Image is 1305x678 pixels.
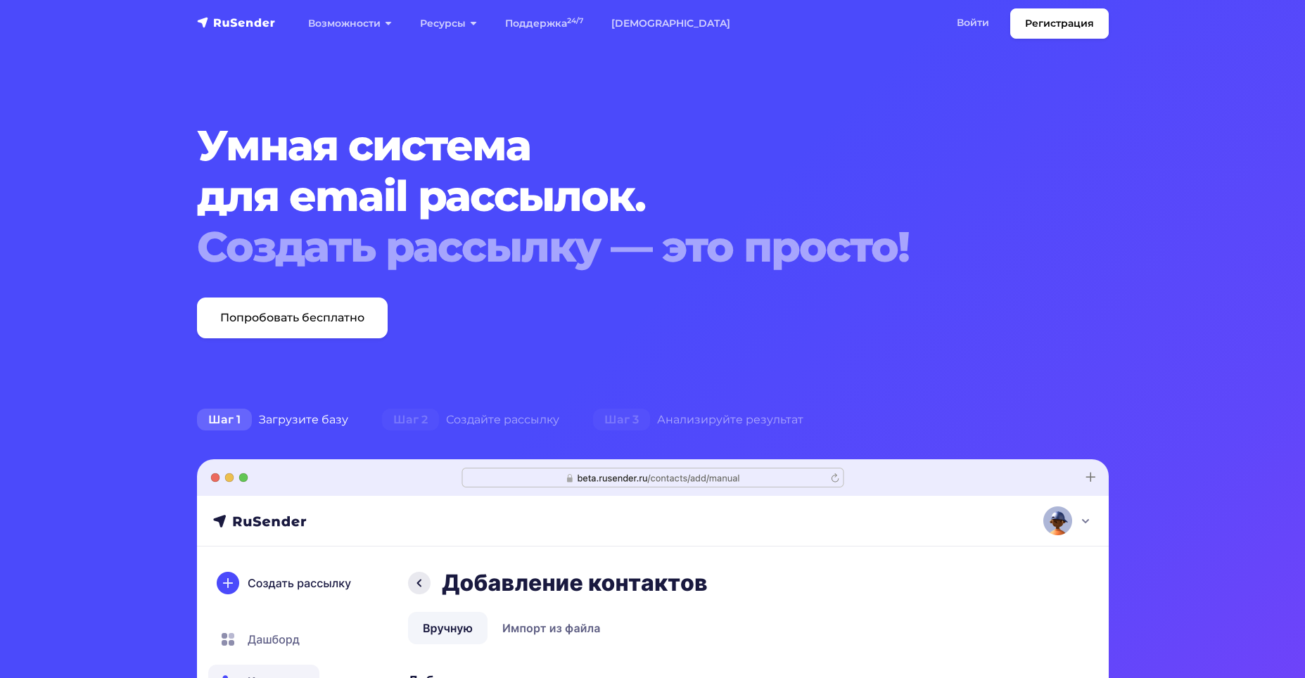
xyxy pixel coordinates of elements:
a: Попробовать бесплатно [197,298,388,338]
a: Войти [943,8,1003,37]
sup: 24/7 [567,16,583,25]
span: Шаг 1 [197,409,252,431]
a: Поддержка24/7 [491,9,597,38]
h1: Умная система для email рассылок. [197,120,1031,272]
a: Ресурсы [406,9,491,38]
div: Анализируйте результат [576,406,820,434]
a: Возможности [294,9,406,38]
div: Загрузите базу [180,406,365,434]
span: Шаг 2 [382,409,439,431]
div: Создать рассылку — это просто! [197,222,1031,272]
a: Регистрация [1010,8,1109,39]
span: Шаг 3 [593,409,650,431]
div: Создайте рассылку [365,406,576,434]
a: [DEMOGRAPHIC_DATA] [597,9,744,38]
img: RuSender [197,15,276,30]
